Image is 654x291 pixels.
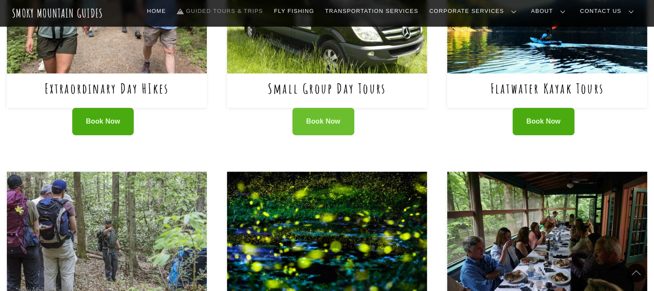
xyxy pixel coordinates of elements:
[528,2,572,20] a: About
[144,2,169,20] a: Home
[322,2,421,20] a: Transportation Services
[270,2,317,20] a: Fly Fishing
[426,2,523,20] a: Corporate Services
[513,108,574,136] a: Book Now
[268,79,386,97] a: Small Group Day Tours
[577,2,641,20] a: Contact Us
[45,79,169,97] a: Extraordinary Day HIkes
[86,117,120,126] span: Book Now
[72,108,134,136] a: Book Now
[491,79,604,97] a: Flatwater Kayak Tours
[526,117,561,126] span: Book Now
[12,6,103,20] a: Smoky Mountain Guides
[174,2,267,20] a: Guided Tours & Trips
[306,117,341,126] span: Book Now
[292,108,354,136] a: Book Now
